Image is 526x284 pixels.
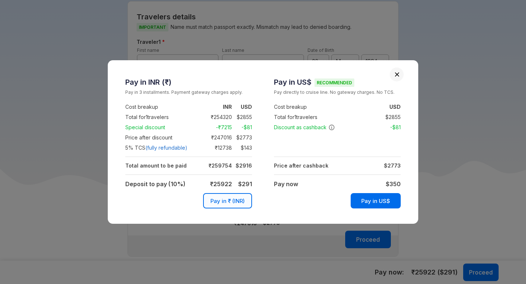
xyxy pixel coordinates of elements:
[274,89,401,96] small: Pay directly to cruise line. No gateway charges. No TCS.
[125,78,252,87] h3: Pay in INR (₹)
[274,112,350,122] td: Total for 1 travelers
[125,102,201,112] td: Cost breakup
[238,180,252,188] strong: $ 291
[274,162,328,169] strong: Price after cashback
[201,133,232,142] td: ₹ 247016
[125,143,201,153] td: 5 % TCS
[223,104,232,110] strong: INR
[209,162,232,169] strong: ₹ 259754
[125,89,252,96] small: Pay in 3 installments. Payment gateway charges apply.
[236,162,252,169] strong: $ 2916
[232,123,252,132] td: -$ 81
[125,180,186,188] strong: Deposit to pay (10%)
[125,133,201,143] td: Price after discount
[381,113,401,122] td: $ 2855
[203,193,252,208] button: Pay in ₹ (INR)
[274,102,350,112] td: Cost breakup
[145,144,187,151] span: (fully refundable)
[201,113,232,122] td: ₹ 254320
[394,72,400,77] button: Close
[232,143,252,152] td: $ 143
[210,180,232,188] strong: ₹ 25922
[232,113,252,122] td: $ 2855
[232,133,252,142] td: $ 2773
[125,112,201,122] td: Total for 1 travelers
[351,193,401,208] button: Pay in US$
[274,78,401,87] h3: Pay in US$
[389,104,401,110] strong: USD
[381,123,401,132] td: -$ 81
[125,122,201,133] td: Special discount
[315,78,354,87] span: Recommended
[274,124,335,131] span: Discount as cashback
[201,123,232,132] td: -₹ 7215
[241,104,252,110] strong: USD
[125,162,187,169] strong: Total amount to be paid
[384,162,401,169] strong: $ 2773
[274,180,298,188] strong: Pay now
[386,180,401,188] strong: $ 350
[201,143,232,152] td: ₹ 12738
